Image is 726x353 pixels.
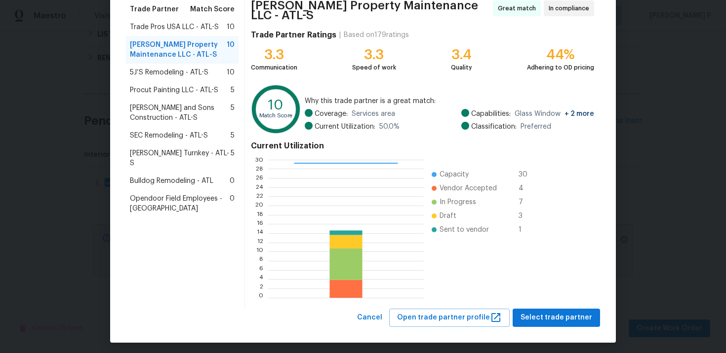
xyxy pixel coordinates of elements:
[353,309,386,327] button: Cancel
[440,170,469,179] span: Capacity
[519,225,534,235] span: 1
[315,109,348,119] span: Coverage:
[251,50,297,60] div: 3.3
[256,175,263,181] text: 26
[251,0,490,20] span: [PERSON_NAME] Property Maintenance LLC - ATL-S
[519,183,534,193] span: 4
[255,203,263,209] text: 20
[357,312,382,324] span: Cancel
[259,113,292,118] text: Match Score
[251,141,594,151] h4: Current Utilization
[231,148,235,168] span: 5
[251,63,297,72] div: Communication
[259,295,263,301] text: 0
[130,194,230,213] span: Opendoor Field Employees - [GEOGRAPHIC_DATA]
[259,276,263,282] text: 4
[315,122,375,132] span: Current Utilization:
[305,96,594,106] span: Why this trade partner is a great match:
[521,312,592,324] span: Select trade partner
[130,40,227,60] span: [PERSON_NAME] Property Maintenance LLC - ATL-S
[519,170,534,179] span: 30
[471,109,511,119] span: Capabilities:
[344,30,409,40] div: Based on 179 ratings
[130,148,231,168] span: [PERSON_NAME] Turnkey - ATL-S
[259,267,263,273] text: 6
[257,230,263,236] text: 14
[130,22,219,32] span: Trade Pros USA LLC - ATL-S
[260,285,263,291] text: 2
[257,240,263,246] text: 12
[227,22,235,32] span: 10
[519,211,534,221] span: 3
[521,122,551,132] span: Preferred
[230,194,235,213] span: 0
[268,98,283,112] text: 10
[515,109,594,119] span: Glass Window
[256,166,263,172] text: 28
[565,110,594,117] span: + 2 more
[256,184,263,190] text: 24
[471,122,517,132] span: Classification:
[513,309,600,327] button: Select trade partner
[440,225,489,235] span: Sent to vendor
[527,63,594,72] div: Adhering to OD pricing
[257,212,263,218] text: 18
[231,103,235,123] span: 5
[259,258,263,264] text: 8
[440,197,476,207] span: In Progress
[397,312,502,324] span: Open trade partner profile
[440,211,456,221] span: Draft
[451,50,472,60] div: 3.4
[336,30,344,40] div: |
[498,3,540,13] span: Great match
[251,30,336,40] h4: Trade Partner Ratings
[379,122,400,132] span: 50.0 %
[256,248,263,254] text: 10
[527,50,594,60] div: 44%
[389,309,510,327] button: Open trade partner profile
[231,131,235,141] span: 5
[352,50,396,60] div: 3.3
[190,4,235,14] span: Match Score
[227,40,235,60] span: 10
[257,221,263,227] text: 16
[230,176,235,186] span: 0
[130,103,231,123] span: [PERSON_NAME] and Sons Construction - ATL-S
[130,176,213,186] span: Bulldog Remodeling - ATL
[451,63,472,72] div: Quality
[130,85,218,95] span: Procut Painting LLC - ATL-S
[130,131,208,141] span: SEC Remodeling - ATL-S
[130,68,208,77] span: 5J’S Remodeling - ATL-S
[227,68,235,77] span: 10
[255,157,263,163] text: 30
[549,3,593,13] span: In compliance
[352,109,395,119] span: Services area
[440,183,497,193] span: Vendor Accepted
[256,193,263,199] text: 22
[519,197,534,207] span: 7
[130,4,179,14] span: Trade Partner
[231,85,235,95] span: 5
[352,63,396,72] div: Speed of work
